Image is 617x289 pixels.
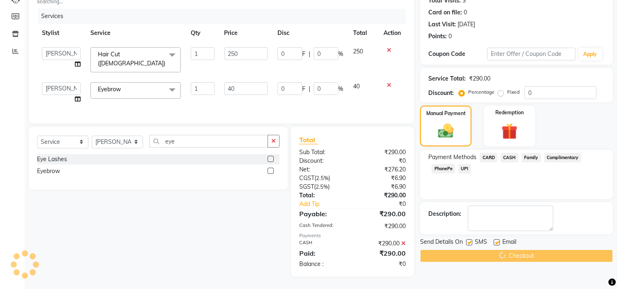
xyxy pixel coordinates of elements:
[428,89,454,97] div: Discount:
[37,167,60,176] div: Eyebrow
[186,24,219,42] th: Qty
[353,222,412,231] div: ₹290.00
[273,24,348,42] th: Disc
[353,83,360,90] span: 40
[37,155,67,164] div: Eye Lashes
[428,74,466,83] div: Service Total:
[293,183,353,191] div: ( )
[480,153,497,162] span: CARD
[502,238,516,248] span: Email
[293,157,353,165] div: Discount:
[544,153,581,162] span: Complimentary
[302,50,305,58] span: F
[149,135,268,148] input: Search or Scan
[469,74,490,83] div: ₹290.00
[497,121,522,141] img: _gift.svg
[38,9,412,24] div: Services
[316,183,328,190] span: 2.5%
[353,48,363,55] span: 250
[579,48,602,60] button: Apply
[98,86,121,93] span: Eyebrow
[458,20,475,29] div: [DATE]
[338,85,343,93] span: %
[299,174,314,182] span: CGST
[299,136,318,144] span: Total
[293,260,353,268] div: Balance :
[464,8,467,17] div: 0
[86,24,186,42] th: Service
[293,248,353,258] div: Paid:
[293,200,363,208] a: Add Tip
[353,157,412,165] div: ₹0
[522,153,541,162] span: Family
[363,200,412,208] div: ₹0
[309,50,310,58] span: |
[507,88,520,96] label: Fixed
[293,191,353,200] div: Total:
[353,191,412,200] div: ₹290.00
[353,165,412,174] div: ₹276.20
[293,209,353,219] div: Payable:
[293,222,353,231] div: Cash Tendered:
[293,165,353,174] div: Net:
[428,50,487,58] div: Coupon Code
[299,232,406,239] div: Payments
[420,238,463,248] span: Send Details On
[428,210,461,218] div: Description:
[475,238,487,248] span: SMS
[165,60,169,67] a: x
[487,48,575,60] input: Enter Offer / Coupon Code
[432,164,455,173] span: PhonePe
[448,32,452,41] div: 0
[353,260,412,268] div: ₹0
[428,20,456,29] div: Last Visit:
[316,175,328,181] span: 2.5%
[37,24,86,42] th: Stylist
[220,24,273,42] th: Price
[353,248,412,258] div: ₹290.00
[338,50,343,58] span: %
[353,148,412,157] div: ₹290.00
[468,88,495,96] label: Percentage
[353,239,412,248] div: ₹290.00
[299,183,314,190] span: SGST
[379,24,406,42] th: Action
[353,209,412,219] div: ₹290.00
[309,85,310,93] span: |
[121,86,125,93] a: x
[98,51,165,67] span: Hair Cut ([DEMOGRAPHIC_DATA])
[348,24,379,42] th: Total
[428,32,447,41] div: Points:
[495,109,524,116] label: Redemption
[353,174,412,183] div: ₹6.90
[428,153,476,162] span: Payment Methods
[426,110,466,117] label: Manual Payment
[501,153,518,162] span: CASH
[293,239,353,248] div: CASH
[458,164,471,173] span: UPI
[293,148,353,157] div: Sub Total:
[302,85,305,93] span: F
[433,122,458,140] img: _cash.svg
[293,174,353,183] div: ( )
[353,183,412,191] div: ₹6.90
[428,8,462,17] div: Card on file:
